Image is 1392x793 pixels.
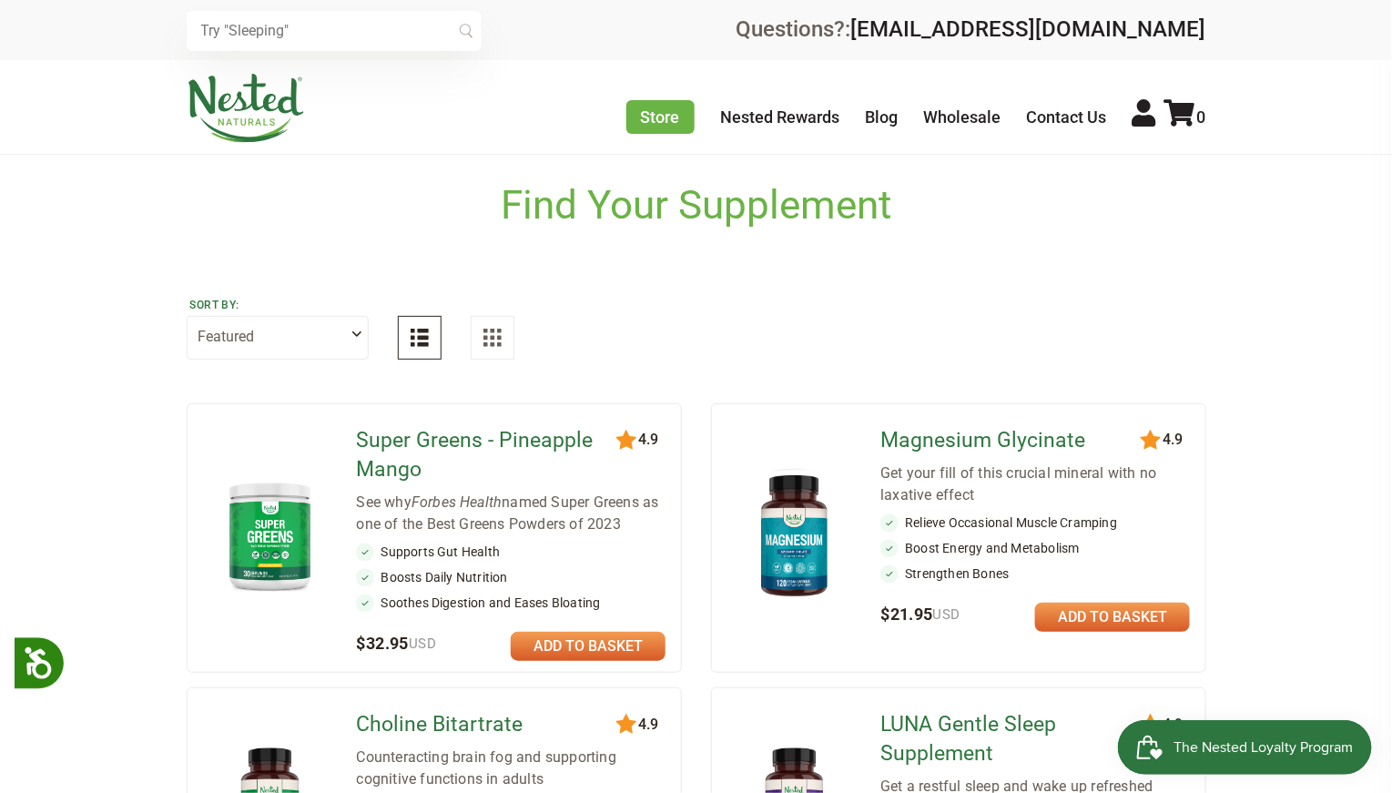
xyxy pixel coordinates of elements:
a: 0 [1164,107,1206,127]
a: [EMAIL_ADDRESS][DOMAIN_NAME] [851,16,1206,42]
img: Grid [483,329,502,347]
span: USD [409,635,436,652]
li: Strengthen Bones [880,564,1190,583]
a: Choline Bitartrate [356,710,619,739]
iframe: Button to open loyalty program pop-up [1118,720,1374,775]
a: Magnesium Glycinate [880,426,1143,455]
span: USD [933,606,960,623]
a: Wholesale [924,107,1001,127]
img: Super Greens - Pineapple Mango [217,474,323,597]
img: List [411,329,429,347]
em: Forbes Health [412,493,503,511]
div: Counteracting brain fog and supporting cognitive functions in adults [356,747,666,790]
div: Get your fill of this crucial mineral with no laxative effect [880,463,1190,506]
h1: Find Your Supplement [501,182,891,229]
li: Relieve Occasional Muscle Cramping [880,513,1190,532]
div: See why named Super Greens as one of the Best Greens Powders of 2023 [356,492,666,535]
span: $21.95 [880,605,960,624]
a: Store [626,100,695,134]
a: Contact Us [1027,107,1107,127]
div: Questions?: [737,18,1206,40]
span: 0 [1197,107,1206,127]
li: Supports Gut Health [356,543,666,561]
a: LUNA Gentle Sleep Supplement [880,710,1143,768]
a: Blog [866,107,899,127]
li: Soothes Digestion and Eases Bloating [356,594,666,612]
a: Nested Rewards [721,107,840,127]
a: Super Greens - Pineapple Mango [356,426,619,484]
span: $32.95 [356,634,436,653]
label: Sort by: [190,298,365,312]
li: Boosts Daily Nutrition [356,568,666,586]
li: Boost Energy and Metabolism [880,539,1190,557]
img: Nested Naturals [187,74,305,143]
input: Try "Sleeping" [187,11,482,51]
img: Magnesium Glycinate [741,466,848,605]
